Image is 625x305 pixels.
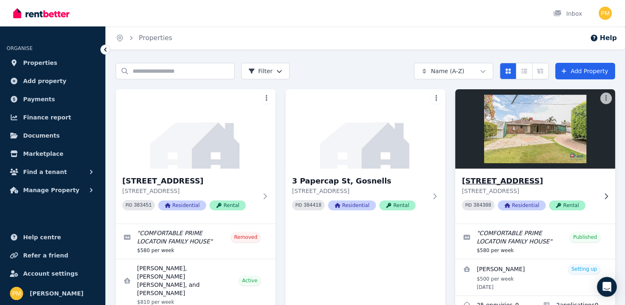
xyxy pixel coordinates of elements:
[7,229,99,245] a: Help centre
[23,112,71,122] span: Finance report
[116,224,276,259] a: Edit listing: COMFORTABLE PRIME LOCATOIN FAMILY HOUSE
[7,55,99,71] a: Properties
[549,200,585,210] span: Rental
[139,34,172,42] a: Properties
[23,250,68,260] span: Refer a friend
[7,109,99,126] a: Finance report
[590,33,617,43] button: Help
[158,200,206,210] span: Residential
[209,200,246,210] span: Rental
[498,200,546,210] span: Residential
[23,131,60,141] span: Documents
[261,93,272,104] button: More options
[516,63,532,79] button: Compact list view
[248,67,273,75] span: Filter
[455,224,615,259] a: Edit listing: COMFORTABLE PRIME LOCATOIN FAMILY HOUSE
[7,73,99,89] a: Add property
[30,288,83,298] span: [PERSON_NAME]
[462,175,597,187] h3: [STREET_ADDRESS]
[23,232,61,242] span: Help centre
[553,10,582,18] div: Inbox
[414,63,493,79] button: Name (A-Z)
[292,187,427,195] p: [STREET_ADDRESS]
[462,187,597,195] p: [STREET_ADDRESS]
[7,182,99,198] button: Manage Property
[455,89,615,224] a: 16 Mandarin Way, Seville Grove[STREET_ADDRESS][STREET_ADDRESS]PID 384308ResidentialRental
[7,145,99,162] a: Marketplace
[7,127,99,144] a: Documents
[285,89,445,224] a: 3 Papercap St, Gosnells3 Papercap St, Gosnells[STREET_ADDRESS]PID 384418ResidentialRental
[7,265,99,282] a: Account settings
[431,67,464,75] span: Name (A-Z)
[126,203,132,207] small: PID
[122,187,257,195] p: [STREET_ADDRESS]
[7,164,99,180] button: Find a tenant
[23,76,67,86] span: Add property
[295,203,302,207] small: PID
[555,63,615,79] a: Add Property
[451,87,619,171] img: 16 Mandarin Way, Seville Grove
[134,203,152,208] code: 383451
[7,247,99,264] a: Refer a friend
[116,89,276,224] a: 3 Ballycastle Loop, Canning Vale[STREET_ADDRESS][STREET_ADDRESS]PID 383451ResidentialRental
[122,175,257,187] h3: [STREET_ADDRESS]
[532,63,549,79] button: Expanded list view
[597,277,617,297] div: Open Intercom Messenger
[500,63,516,79] button: Card view
[430,93,442,104] button: More options
[473,203,491,208] code: 384308
[23,185,79,195] span: Manage Property
[285,89,445,169] img: 3 Papercap St, Gosnells
[379,200,416,210] span: Rental
[23,269,78,279] span: Account settings
[7,91,99,107] a: Payments
[10,287,23,300] img: patrick mariannan
[106,26,182,50] nav: Breadcrumb
[304,203,321,208] code: 384418
[116,89,276,169] img: 3 Ballycastle Loop, Canning Vale
[23,167,67,177] span: Find a tenant
[465,203,472,207] small: PID
[455,259,615,295] a: View details for Leisha Knudsen
[328,200,376,210] span: Residential
[600,93,612,104] button: More options
[23,58,57,68] span: Properties
[500,63,549,79] div: View options
[292,175,427,187] h3: 3 Papercap St, Gosnells
[23,94,55,104] span: Payments
[23,149,63,159] span: Marketplace
[599,7,612,20] img: patrick mariannan
[13,7,69,19] img: RentBetter
[7,45,33,51] span: ORGANISE
[241,63,290,79] button: Filter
